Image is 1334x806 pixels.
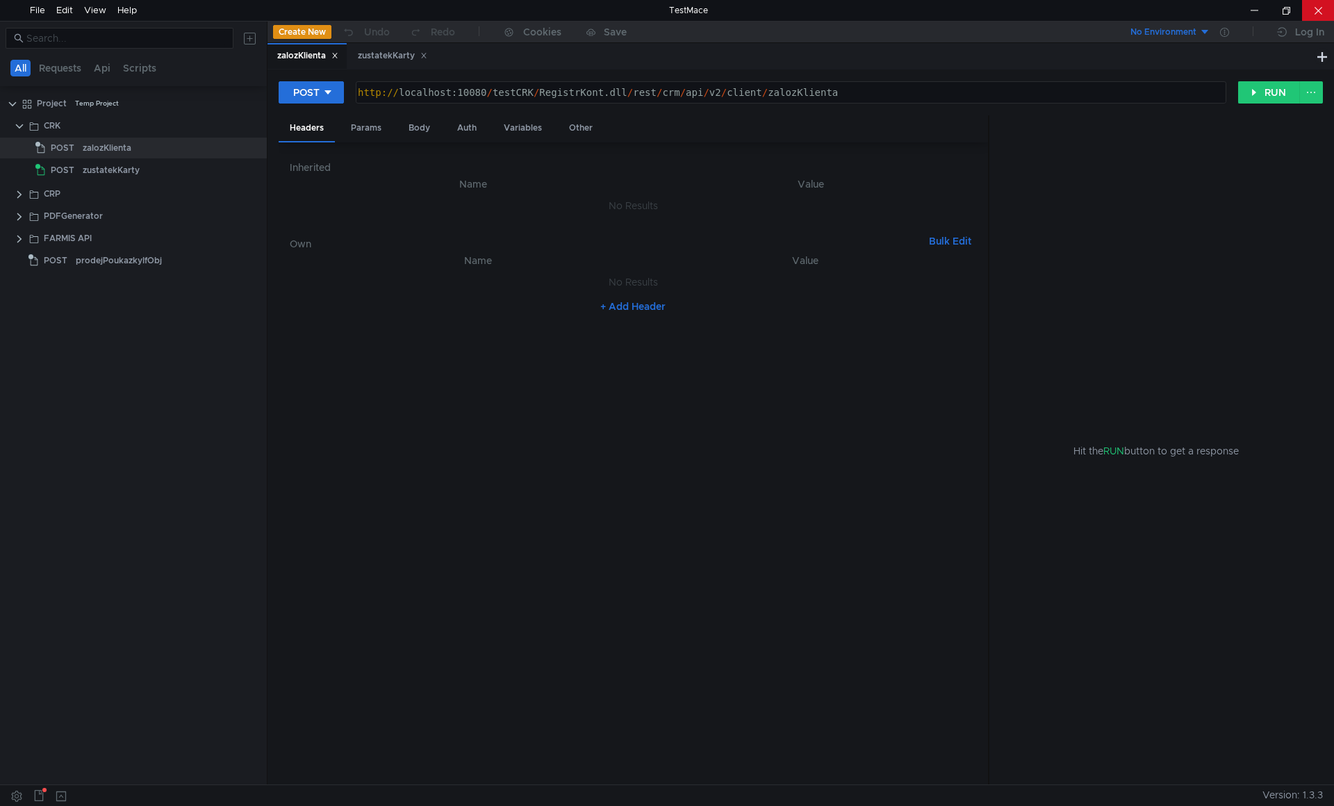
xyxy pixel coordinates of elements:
h6: Inherited [290,159,977,176]
div: Variables [493,115,553,141]
button: Redo [400,22,465,42]
span: RUN [1103,445,1124,457]
span: Hit the button to get a response [1073,443,1239,459]
div: Log In [1295,24,1324,40]
h6: Own [290,236,923,252]
button: No Environment [1114,21,1210,43]
button: POST [279,81,344,104]
th: Name [301,176,645,192]
div: No Environment [1130,26,1196,39]
div: CRP [44,183,60,204]
span: POST [44,250,67,271]
button: Api [90,60,115,76]
div: zalozKlienta [277,49,338,63]
button: RUN [1238,81,1300,104]
nz-embed-empty: No Results [609,276,658,288]
div: FARMIS API [44,228,92,249]
button: Requests [35,60,85,76]
div: Redo [431,24,455,40]
div: Params [340,115,393,141]
div: Save [604,27,627,37]
div: PDFGenerator [44,206,103,227]
div: Project [37,93,67,114]
button: + Add Header [595,298,671,315]
input: Search... [26,31,225,46]
div: Undo [364,24,390,40]
nz-embed-empty: No Results [609,199,658,212]
th: Name [312,252,645,269]
div: Other [558,115,604,141]
div: Headers [279,115,335,142]
th: Value [645,252,966,269]
button: Create New [273,25,331,39]
button: All [10,60,31,76]
div: POST [293,85,320,100]
div: Body [397,115,441,141]
th: Value [645,176,977,192]
span: Version: 1.3.3 [1262,785,1323,805]
div: Cookies [523,24,561,40]
div: zustatekKarty [358,49,427,63]
div: zustatekKarty [83,160,140,181]
div: CRK [44,115,60,136]
span: POST [51,160,74,181]
button: Undo [331,22,400,42]
span: POST [51,138,74,158]
div: Auth [446,115,488,141]
button: Bulk Edit [923,233,977,249]
button: Scripts [119,60,160,76]
div: zalozKlienta [83,138,131,158]
div: Temp Project [75,93,119,114]
div: prodejPoukazkyIfObj [76,250,162,271]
